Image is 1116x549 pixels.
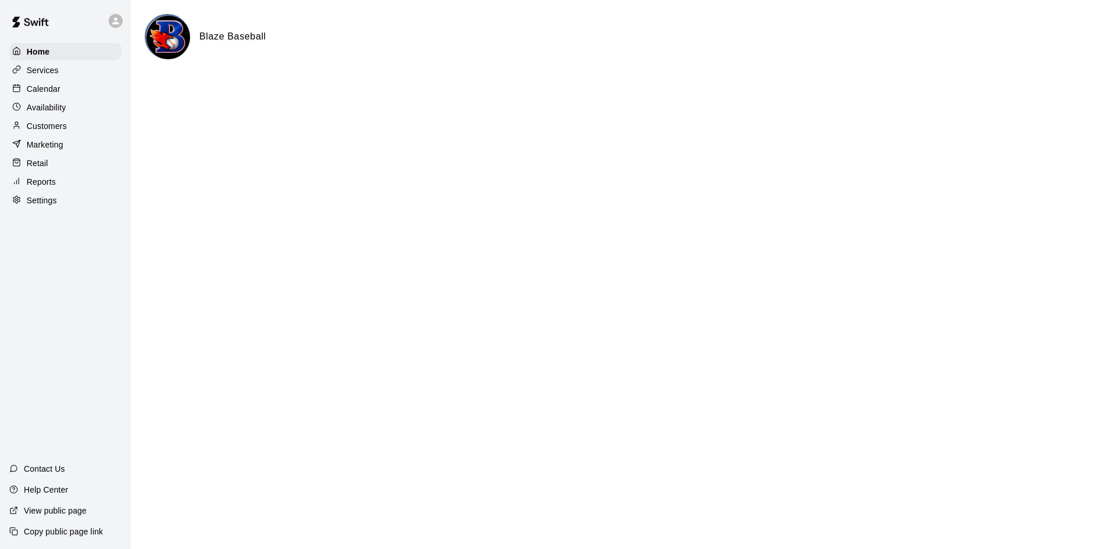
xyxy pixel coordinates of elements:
p: View public page [24,505,87,516]
a: Calendar [9,80,121,98]
a: Marketing [9,136,121,153]
img: Blaze Baseball logo [146,16,190,59]
a: Services [9,62,121,79]
p: Reports [27,176,56,188]
a: Availability [9,99,121,116]
p: Home [27,46,50,58]
p: Copy public page link [24,526,103,537]
a: Retail [9,155,121,172]
p: Marketing [27,139,63,150]
a: Home [9,43,121,60]
p: Retail [27,157,48,169]
a: Reports [9,173,121,191]
h6: Blaze Baseball [199,29,266,44]
p: Calendar [27,83,60,95]
p: Settings [27,195,57,206]
p: Contact Us [24,463,65,475]
a: Customers [9,117,121,135]
p: Help Center [24,484,68,496]
p: Availability [27,102,66,113]
a: Settings [9,192,121,209]
p: Services [27,64,59,76]
p: Customers [27,120,67,132]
